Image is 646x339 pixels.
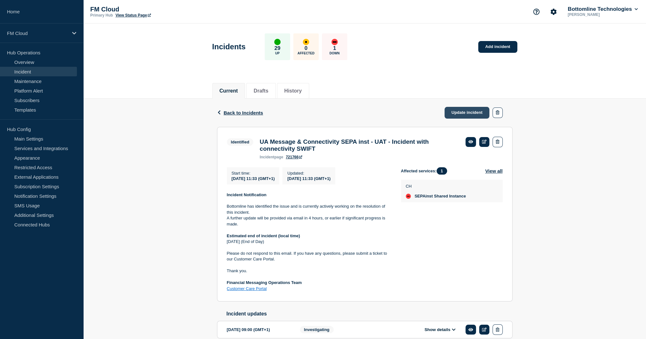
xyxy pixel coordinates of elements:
[401,167,450,175] span: Affected services:
[286,155,302,159] a: 721766
[423,327,458,332] button: Show details
[274,45,280,52] p: 29
[254,88,268,94] button: Drafts
[224,110,263,115] span: Back to Incidents
[333,45,336,52] p: 1
[90,13,113,17] p: Primary Hub
[227,280,302,285] strong: Financial Messaging Operations Team
[227,204,391,215] p: Bottomline has identified the issue and is currently actively working on the resolution of this i...
[227,215,391,227] p: A further update will be provided via email in 4 hours, or earlier if significant progress is made.
[530,5,543,18] button: Support
[303,39,309,45] div: affected
[217,110,263,115] button: Back to Incidents
[7,31,68,36] p: FM Cloud
[287,176,330,181] div: [DATE] 11:33 (GMT+1)
[331,39,338,45] div: down
[406,194,411,199] div: down
[445,107,490,119] a: Update incident
[260,138,459,152] h3: UA Message & Connectivity SEPA inst - UAT - Incident with connectivity SWIFT
[287,171,330,176] p: Updated :
[115,13,151,17] a: View Status Page
[437,167,447,175] span: 1
[260,155,283,159] p: page
[227,192,267,197] strong: Incident Notification
[300,326,334,333] span: Investigating
[330,52,340,55] p: Down
[227,268,391,274] p: Thank you.
[212,42,246,51] h1: Incidents
[227,239,391,245] p: [DATE] (End of Day)
[547,5,560,18] button: Account settings
[275,52,280,55] p: Up
[415,194,466,199] span: SEPAinst Shared Instance
[232,171,275,176] p: Start time :
[227,324,290,335] div: [DATE] 09:00 (GMT+1)
[232,176,275,181] span: [DATE] 11:33 (GMT+1)
[90,6,217,13] p: FM Cloud
[220,88,238,94] button: Current
[227,138,254,146] span: Identified
[274,39,281,45] div: up
[304,45,307,52] p: 0
[227,233,300,238] strong: Estimated end of incident (local time)
[567,12,633,17] p: [PERSON_NAME]
[227,311,513,317] h2: Incident updates
[284,88,302,94] button: History
[297,52,314,55] p: Affected
[485,167,503,175] button: View all
[567,6,639,12] button: Bottomline Technologies
[406,184,466,189] p: CH
[478,41,517,53] a: Add incident
[227,286,267,291] a: Customer Care Portal
[260,155,274,159] span: incident
[227,251,391,262] p: Please do not respond to this email. If you have any questions, please submit a ticket to our Cus...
